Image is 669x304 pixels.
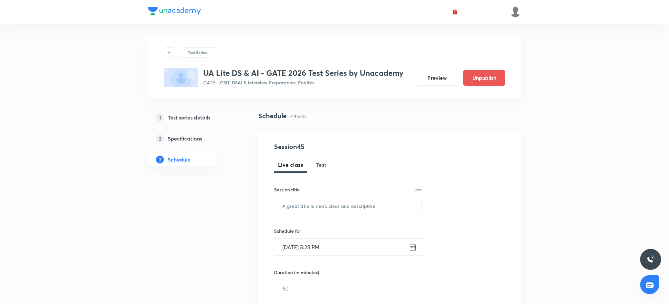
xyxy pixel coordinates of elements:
button: Unpublish [463,70,505,86]
p: 0/99 [415,188,422,191]
p: Test Series [188,50,207,55]
input: A great title is short, clear and descriptive [274,197,421,214]
p: GATE - CSIT, DSAI & Interview Preparation • English [203,79,403,86]
a: Company Logo [148,7,201,17]
img: krishnakumar J [510,6,521,17]
input: 60 [274,280,425,297]
img: ttu [647,255,655,263]
button: avatar [450,7,460,17]
span: Live class [278,161,303,169]
img: avatar [452,9,458,15]
h5: Schedule [168,156,190,163]
h4: Schedule [258,111,287,121]
h4: Session 45 [274,142,394,152]
button: Preview [416,70,458,86]
img: fallback-thumbnail.png [164,68,198,87]
p: • 44 tests [289,113,306,119]
a: 2Specifications [148,132,237,145]
p: 1 [156,114,164,121]
p: 2 [156,135,164,142]
h6: Session title [274,186,300,193]
img: Company Logo [148,7,201,15]
h3: UA Lite DS & AI - GATE 2026 Test Series by Unacademy [203,68,403,78]
p: 3 [156,156,164,163]
h6: Duration (in minutes) [274,269,319,276]
h5: Test series details [168,114,210,121]
h5: Specifications [168,135,202,142]
a: 1Test series details [148,111,237,124]
span: Test [316,161,327,169]
h6: Schedule for [274,228,422,234]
